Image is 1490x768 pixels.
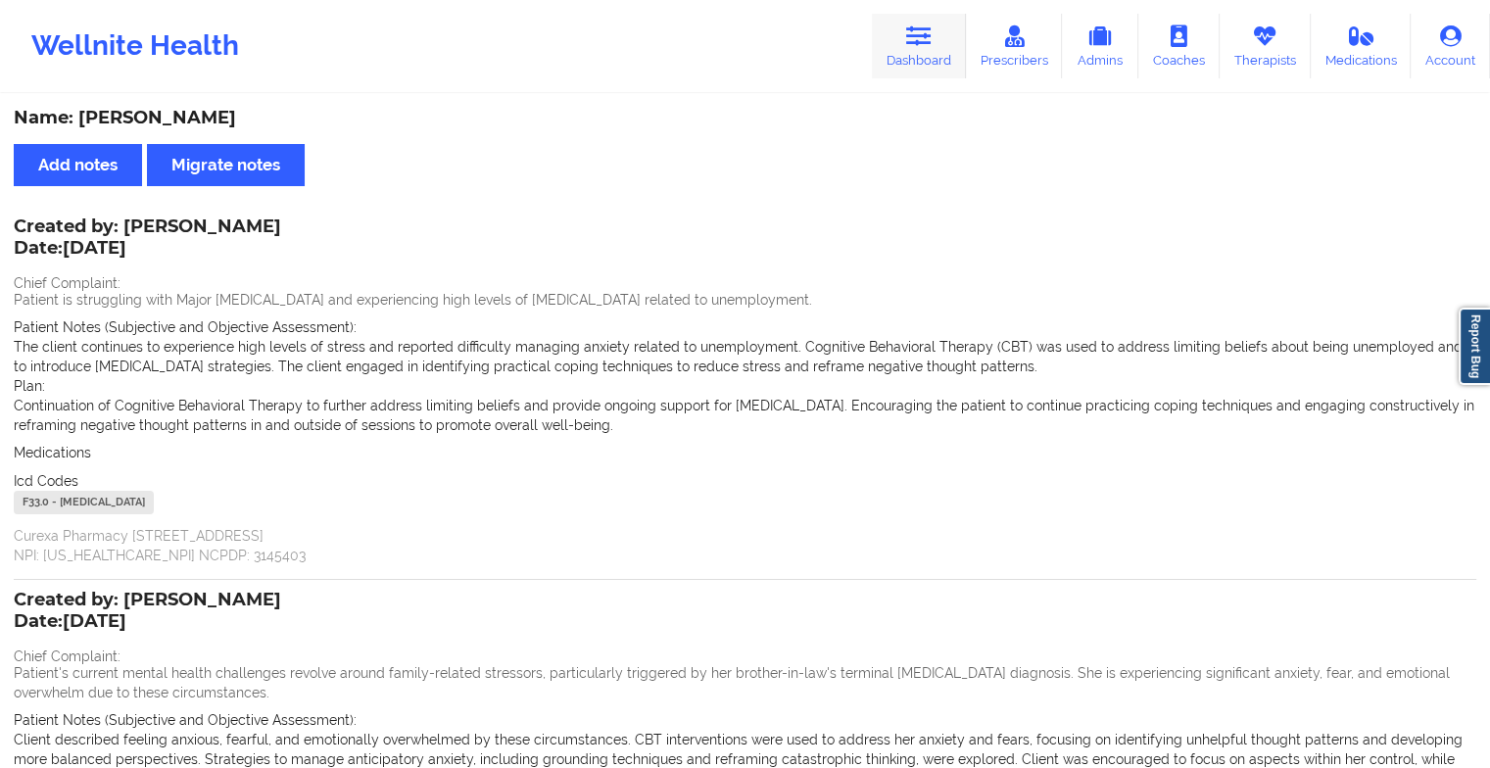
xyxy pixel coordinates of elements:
[14,663,1476,702] p: Patient's current mental health challenges revolve around family-related stressors, particularly ...
[1311,14,1412,78] a: Medications
[1411,14,1490,78] a: Account
[14,319,357,335] span: Patient Notes (Subjective and Objective Assessment):
[14,712,357,728] span: Patient Notes (Subjective and Objective Assessment):
[14,107,1476,129] div: Name: [PERSON_NAME]
[14,290,1476,310] p: Patient is struggling with Major [MEDICAL_DATA] and experiencing high levels of [MEDICAL_DATA] re...
[14,648,120,664] span: Chief Complaint:
[1459,308,1490,385] a: Report Bug
[147,144,305,186] button: Migrate notes
[14,396,1476,435] p: Continuation of Cognitive Behavioral Therapy to further address limiting beliefs and provide ongo...
[1138,14,1220,78] a: Coaches
[14,378,45,394] span: Plan:
[14,445,91,460] span: Medications
[14,144,142,186] button: Add notes
[14,473,78,489] span: Icd Codes
[14,590,281,635] div: Created by: [PERSON_NAME]
[14,609,281,635] p: Date: [DATE]
[872,14,966,78] a: Dashboard
[14,491,154,514] div: F33.0 - [MEDICAL_DATA]
[14,526,1476,565] p: Curexa Pharmacy [STREET_ADDRESS] NPI: [US_HEALTHCARE_NPI] NCPDP: 3145403
[1220,14,1311,78] a: Therapists
[14,275,120,291] span: Chief Complaint:
[14,337,1476,376] p: The client continues to experience high levels of stress and reported difficulty managing anxiety...
[14,236,281,262] p: Date: [DATE]
[1062,14,1138,78] a: Admins
[966,14,1063,78] a: Prescribers
[14,216,281,262] div: Created by: [PERSON_NAME]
